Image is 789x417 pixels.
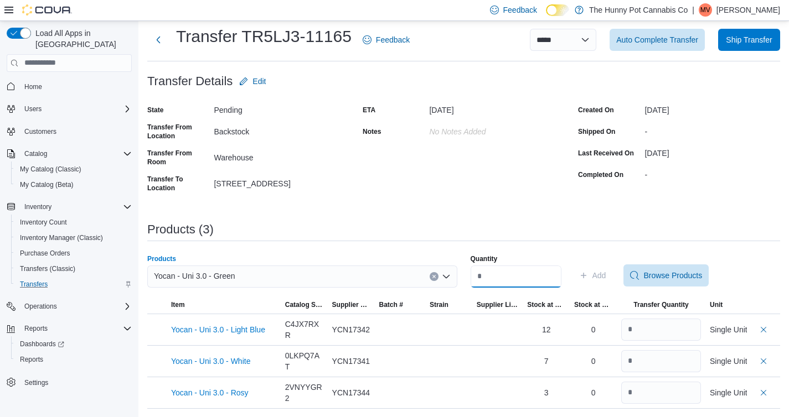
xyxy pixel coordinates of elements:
[11,230,136,246] button: Inventory Manager (Classic)
[20,375,132,389] span: Settings
[2,123,136,139] button: Customers
[147,29,169,51] button: Next
[527,356,565,367] div: 7
[16,278,52,291] a: Transfers
[379,300,403,309] span: Batch #
[16,231,132,244] span: Inventory Manager (Classic)
[574,324,612,335] div: 0
[16,353,48,366] a: Reports
[430,300,448,309] span: Strain
[11,215,136,230] button: Inventory Count
[16,353,132,366] span: Reports
[575,264,611,286] button: Add
[726,34,772,45] span: Ship Transfer
[20,280,48,289] span: Transfers
[623,264,709,286] button: Browse Products
[578,106,614,114] label: Created On
[2,199,136,215] button: Inventory
[24,302,57,311] span: Operations
[332,356,370,367] div: YCN17341
[31,28,132,50] span: Load All Apps in [GEOGRAPHIC_DATA]
[20,233,103,242] span: Inventory Manager (Classic)
[147,175,209,192] label: Transfer To Location
[589,3,688,17] p: The Hunny Pot Cannabis Co
[20,300,61,313] button: Operations
[716,3,780,17] p: [PERSON_NAME]
[710,356,747,367] div: Single Unit
[147,223,214,236] h3: Products (3)
[710,300,723,309] span: Unit
[147,75,233,88] h3: Transfer Details
[20,200,56,213] button: Inventory
[24,149,47,158] span: Catalog
[16,216,71,229] a: Inventory Count
[332,324,370,335] div: YCN17342
[281,296,328,314] button: Catalog SKU
[11,336,136,352] a: Dashboards
[523,296,570,314] button: Stock at Source
[214,149,349,162] div: Warehouse
[20,125,61,138] a: Customers
[16,337,69,351] a: Dashboards
[285,382,323,404] div: 2VNYYGR2
[171,300,185,309] span: Item
[574,387,612,398] div: 0
[252,76,266,87] span: Edit
[16,163,86,176] a: My Catalog (Classic)
[24,378,48,387] span: Settings
[425,296,472,314] button: Strain
[592,270,606,281] span: Add
[20,200,132,213] span: Inventory
[147,149,209,166] label: Transfer From Room
[16,247,75,260] a: Purchase Orders
[11,352,136,367] button: Reports
[2,101,136,117] button: Users
[11,277,136,292] button: Transfers
[235,70,270,92] button: Edit
[471,254,498,263] label: Quantity
[16,216,132,229] span: Inventory Count
[16,262,132,275] span: Transfers (Classic)
[527,300,565,309] span: Stock at Source
[757,323,770,336] button: Delete count
[16,231,107,244] a: Inventory Manager (Classic)
[11,246,136,261] button: Purchase Orders
[429,123,565,136] div: No Notes added
[442,272,451,281] button: Open list of options
[285,350,323,372] div: 0LKPQ7AT
[171,325,265,334] button: Yocan - Uni 3.0 - Light Blue
[167,296,281,314] button: Item
[429,101,565,114] div: [DATE]
[24,202,51,211] span: Inventory
[644,123,780,136] div: -
[16,278,132,291] span: Transfers
[20,147,132,160] span: Catalog
[710,324,747,335] div: Single Unit
[574,300,612,309] span: Stock at Destination
[20,102,132,116] span: Users
[710,387,747,398] div: Single Unit
[214,175,349,188] div: [STREET_ADDRESS]
[332,387,370,398] div: YCN17344
[20,124,132,138] span: Customers
[477,300,518,309] span: Supplier License
[22,4,72,15] img: Cova
[24,324,48,333] span: Reports
[332,300,370,309] span: Supplier SKU
[527,324,565,335] div: 12
[570,296,617,314] button: Stock at Destination
[700,3,710,17] span: MV
[24,82,42,91] span: Home
[285,300,323,309] span: Catalog SKU
[2,299,136,314] button: Operations
[285,319,323,341] div: C4JX7RXR
[644,101,780,114] div: [DATE]
[692,3,694,17] p: |
[718,29,780,51] button: Ship Transfer
[2,321,136,336] button: Reports
[20,147,51,160] button: Catalog
[20,249,70,258] span: Purchase Orders
[699,3,712,17] div: Maly Vang
[757,386,770,399] button: Delete count
[20,80,132,93] span: Home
